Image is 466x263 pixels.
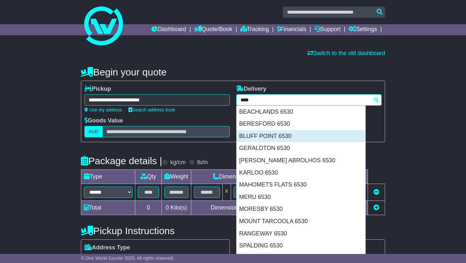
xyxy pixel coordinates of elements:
[81,256,174,261] span: © One World Courier 2025. All rights reserved.
[197,159,208,166] label: lb/in
[236,94,382,106] typeahead: Please provide city
[349,24,377,35] a: Settings
[162,170,191,184] td: Weight
[84,126,103,137] label: AUD
[237,191,365,203] div: MERU 6530
[135,201,162,215] td: 0
[81,67,385,77] h4: Begin your quote
[237,130,365,143] div: BLUFF POINT 6530
[84,253,116,263] span: Residential
[237,118,365,130] div: BERESFORD 6530
[237,142,365,154] div: GERALDTON 6530
[122,253,156,263] span: Commercial
[84,117,123,124] label: Goods Value
[81,170,135,184] td: Type
[237,167,365,179] div: KARLOO 6530
[373,189,379,195] a: Remove this item
[81,225,230,236] h4: Pickup Instructions
[237,240,365,252] div: SPALDING 6530
[237,154,365,167] div: [PERSON_NAME] ABROLHOS 6530
[315,24,341,35] a: Support
[170,159,186,166] label: kg/cm
[237,215,365,228] div: MOUNT TARCOOLA 6530
[307,50,385,56] a: Switch to the old dashboard
[240,24,269,35] a: Tracking
[237,106,365,118] div: BEACHLANDS 6530
[194,24,232,35] a: Quote/Book
[191,170,302,184] td: Dimensions (L x W x H)
[128,107,175,112] a: Search address book
[84,107,122,112] a: Use my address
[236,86,266,93] label: Delivery
[237,179,365,191] div: MAHOMETS FLATS 6530
[84,244,130,251] label: Address Type
[166,204,169,211] span: 0
[81,155,162,166] h4: Package details |
[84,86,111,93] label: Pickup
[237,228,365,240] div: RANGEWAY 6530
[373,204,379,211] a: Add new item
[222,184,231,201] td: x
[277,24,306,35] a: Financials
[163,253,206,263] span: Air & Sea Depot
[191,201,302,215] td: Dimensions in Centimetre(s)
[135,170,162,184] td: Qty
[151,24,186,35] a: Dashboard
[162,201,191,215] td: Kilo(s)
[237,203,365,215] div: MORESBY 6530
[81,201,135,215] td: Total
